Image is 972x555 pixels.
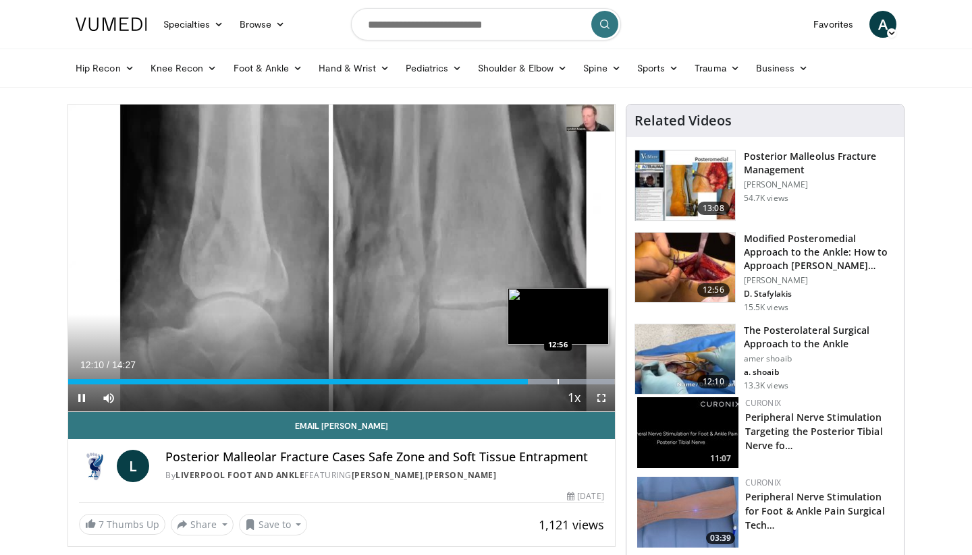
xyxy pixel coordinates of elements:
[869,11,896,38] a: A
[80,359,104,370] span: 12:10
[425,469,497,481] a: [PERSON_NAME]
[697,375,730,388] span: 12:10
[561,384,588,411] button: Playback Rate
[351,8,621,40] input: Search topics, interventions
[239,514,308,535] button: Save to
[79,514,165,535] a: 7 Thumbs Up
[165,450,604,465] h4: Posterior Malleolar Fracture Cases Safe Zone and Soft Tissue Entrapment
[142,55,225,82] a: Knee Recon
[637,397,738,468] a: 11:07
[629,55,687,82] a: Sports
[67,55,142,82] a: Hip Recon
[635,150,735,221] img: 50e07c4d-707f-48cd-824d-a6044cd0d074.150x105_q85_crop-smart_upscale.jpg
[745,411,883,452] a: Peripheral Nerve Stimulation Targeting the Posterior Tibial Nerve fo…
[470,55,575,82] a: Shoulder & Elbow
[634,150,896,221] a: 13:08 Posterior Malleolus Fracture Management [PERSON_NAME] 54.7K views
[706,452,735,465] span: 11:07
[805,11,861,38] a: Favorites
[175,469,304,481] a: Liverpool Foot and Ankle
[744,324,896,351] h3: The Posterolateral Surgical Approach to the Ankle
[68,379,615,384] div: Progress Bar
[68,412,615,439] a: Email [PERSON_NAME]
[745,397,781,409] a: Curonix
[744,179,896,190] p: [PERSON_NAME]
[744,289,896,299] p: D. Stafylakis
[575,55,628,82] a: Spine
[697,202,730,215] span: 13:08
[79,450,111,482] img: Liverpool Foot and Ankle
[637,477,738,548] img: 73042a39-faa0-4cce-aaf4-9dbc875de030.150x105_q85_crop-smart_upscale.jpg
[634,232,896,313] a: 12:56 Modified Posteromedial Approach to the Ankle: How to Approach [PERSON_NAME]… [PERSON_NAME] ...
[637,477,738,548] a: 03:39
[686,55,748,82] a: Trauma
[744,193,788,204] p: 54.7K views
[744,275,896,286] p: [PERSON_NAME]
[112,359,136,370] span: 14:27
[634,324,896,395] a: 12:10 The Posterolateral Surgical Approach to the Ankle amer shoaib a. shoaib 13.3K views
[310,55,398,82] a: Hand & Wrist
[352,469,423,481] a: [PERSON_NAME]
[745,490,885,531] a: Peripheral Nerve Stimulation for Foot & Ankle Pain Surgical Tech…
[99,518,104,531] span: 7
[634,113,732,129] h4: Related Videos
[567,490,603,502] div: [DATE]
[745,477,781,488] a: Curonix
[744,150,896,177] h3: Posterior Malleolus Fracture Management
[539,517,604,533] span: 1,121 views
[637,397,738,468] img: 997914f1-2438-46d3-bb0a-766a8c5fd9ba.150x105_q85_crop-smart_upscale.jpg
[225,55,311,82] a: Foot & Ankle
[635,324,735,395] img: 06e919cc-1148-4201-9eba-894c9dd10b83.150x105_q85_crop-smart_upscale.jpg
[165,469,604,481] div: By FEATURING ,
[748,55,817,82] a: Business
[68,105,615,412] video-js: Video Player
[744,367,896,378] p: a. shoaib
[508,288,609,345] img: image.jpeg
[232,11,294,38] a: Browse
[744,380,788,391] p: 13.3K views
[744,353,896,364] p: amer shoaib
[744,232,896,272] h3: Modified Posteromedial Approach to the Ankle: How to Approach [PERSON_NAME]…
[744,302,788,313] p: 15.5K views
[95,384,122,411] button: Mute
[635,233,735,303] img: ae8508ed-6896-40ca-bae0-71b8ded2400a.150x105_q85_crop-smart_upscale.jpg
[706,532,735,544] span: 03:39
[68,384,95,411] button: Pause
[155,11,232,38] a: Specialties
[171,514,234,535] button: Share
[117,450,149,482] a: L
[588,384,615,411] button: Fullscreen
[76,18,147,31] img: VuMedi Logo
[697,283,730,297] span: 12:56
[398,55,470,82] a: Pediatrics
[107,359,109,370] span: /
